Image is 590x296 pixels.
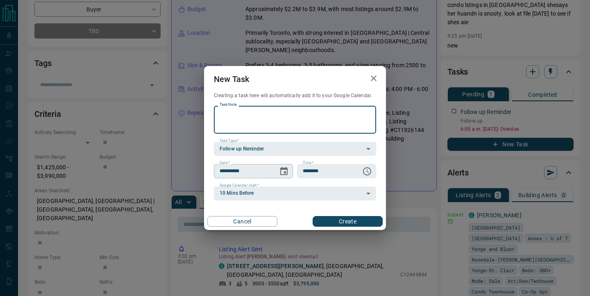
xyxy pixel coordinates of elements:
button: Create [313,216,383,227]
label: Task Type [220,138,239,143]
div: Follow up Reminder [214,142,376,156]
div: 10 Mins Before [214,187,376,200]
p: Creating a task here will automatically add it to your Google Calendar. [214,92,376,99]
label: Task Note [220,102,236,107]
button: Cancel [207,216,277,227]
label: Date [220,160,230,166]
label: Google Calendar Alert [220,183,259,188]
h2: New Task [204,66,259,92]
button: Choose time, selected time is 6:00 AM [359,163,375,180]
button: Choose date, selected date is Oct 15, 2025 [276,163,292,180]
label: Time [303,160,313,166]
